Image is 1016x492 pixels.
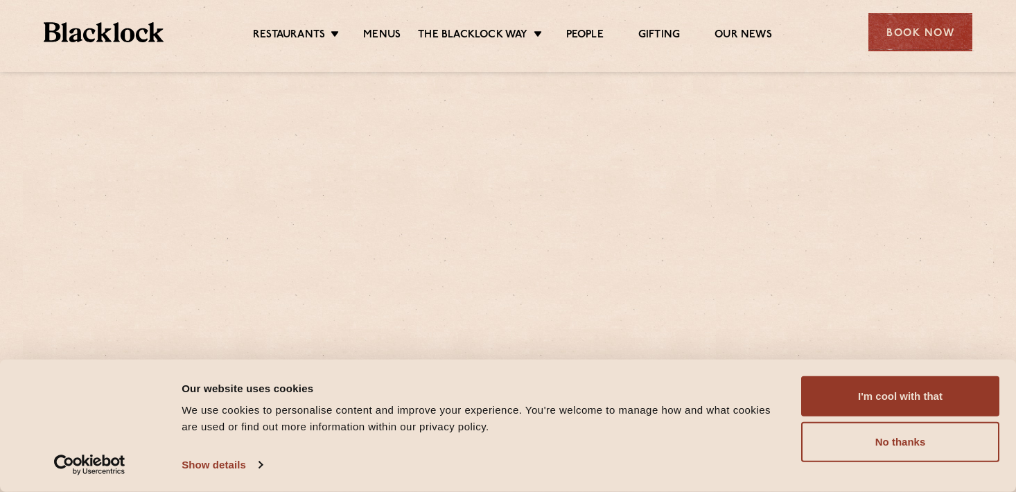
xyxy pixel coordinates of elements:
[182,380,785,396] div: Our website uses cookies
[44,22,164,42] img: BL_Textured_Logo-footer-cropped.svg
[182,402,785,435] div: We use cookies to personalise content and improve your experience. You're welcome to manage how a...
[363,28,401,44] a: Menus
[801,376,999,416] button: I'm cool with that
[715,28,772,44] a: Our News
[868,13,972,51] div: Book Now
[29,455,150,475] a: Usercentrics Cookiebot - opens in a new window
[801,422,999,462] button: No thanks
[182,455,262,475] a: Show details
[638,28,680,44] a: Gifting
[566,28,604,44] a: People
[418,28,527,44] a: The Blacklock Way
[253,28,325,44] a: Restaurants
